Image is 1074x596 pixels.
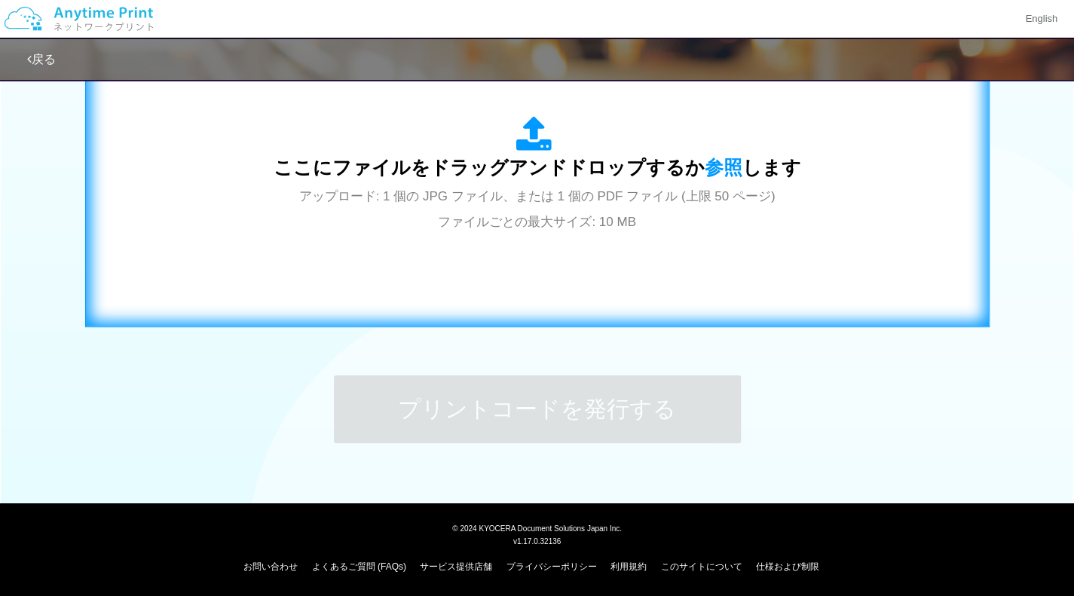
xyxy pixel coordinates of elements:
[274,157,801,178] span: ここにファイルをドラッグアンドドロップするか します
[243,561,298,572] a: お問い合わせ
[705,157,742,178] span: 参照
[420,561,492,572] a: サービス提供店舗
[299,189,776,229] span: アップロード: 1 個の JPG ファイル、または 1 個の PDF ファイル (上限 50 ページ) ファイルごとの最大サイズ: 10 MB
[610,561,647,572] a: 利用規約
[660,561,742,572] a: このサイトについて
[506,561,597,572] a: プライバシーポリシー
[513,536,561,546] span: v1.17.0.32136
[27,53,56,66] a: 戻る
[334,375,741,443] button: プリントコードを発行する
[756,561,819,572] a: 仕様および制限
[452,523,622,533] span: © 2024 KYOCERA Document Solutions Japan Inc.
[312,561,406,572] a: よくあるご質問 (FAQs)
